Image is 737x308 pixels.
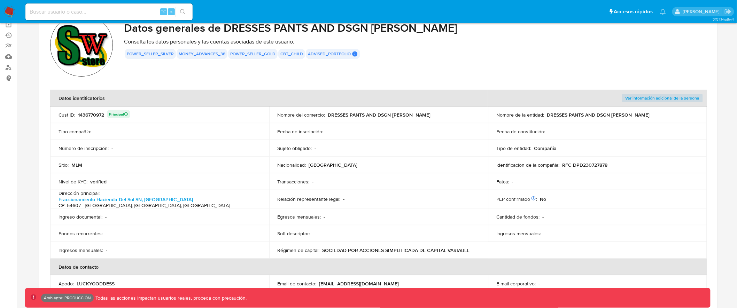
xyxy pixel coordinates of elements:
[660,9,666,15] a: Notificaciones
[170,8,172,15] span: s
[94,295,247,301] p: Todas las acciones impactan usuarios reales, proceda con precaución.
[44,297,91,299] p: Ambiente: PRODUCCIÓN
[614,8,653,15] span: Accesos rápidos
[176,7,190,17] button: search-icon
[713,16,734,22] span: 3.157.1-hotfix-1
[724,8,732,15] a: Salir
[683,8,722,15] p: diego.assum@mercadolibre.com
[25,7,193,16] input: Buscar usuario o caso...
[161,8,166,15] span: ⌥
